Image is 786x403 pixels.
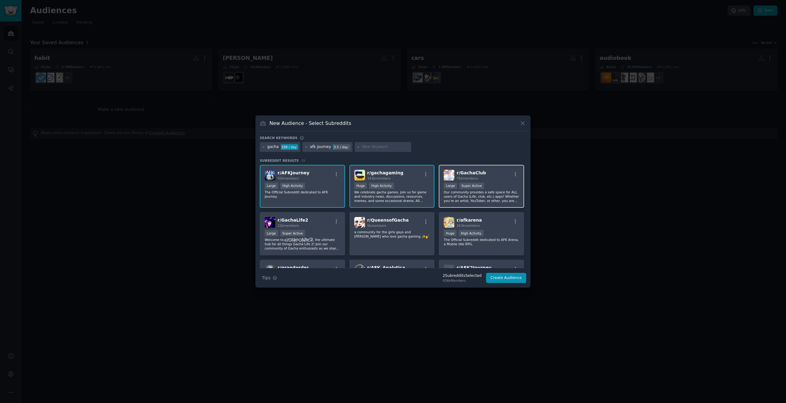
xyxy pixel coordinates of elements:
button: Create Audience [486,273,527,283]
span: r/ gachagaming [367,170,403,175]
span: 93k members [278,176,299,180]
p: We celebrate gacha games. Join us for game and industry news, discussions, resources, memes, and ... [354,190,430,203]
span: r/ grandorder [278,265,309,270]
div: gacha [267,144,279,150]
span: r/ QueensofGacha [367,218,409,223]
div: High Activity [459,230,484,236]
span: r/ AFK2Journey [457,265,491,270]
div: High Activity [280,183,305,189]
p: Welcome to r̶͉͛/̸͖̪͂G̸̬͑å̷̛̻c̷̝̈͘h̵͙͇͑a̸̠̯̔̐L̶̖̒ͅi̷̩̽̅ͅf̵̩̔e̸͇͕͝2̸̨̆, the ultimate hub for all t... [265,238,340,250]
input: New Keyword [362,144,409,150]
img: GachaLife2 [265,217,275,228]
div: 2 Subreddit s Selected [443,273,482,279]
img: GachaClub [444,170,454,180]
span: 5k members [367,224,387,227]
span: r/ GachaClub [457,170,486,175]
img: AFKJourney [265,170,275,180]
h3: Search keywords [260,136,298,140]
div: Super Active [459,183,484,189]
div: Large [444,183,457,189]
p: a community for the girls gays and [PERSON_NAME] who love gacha gaming ✨💅 [354,230,430,238]
p: The Official Subreddit dedicated to AFK Arena, a Mobile Idle RPG. [444,238,519,246]
button: Tips [260,273,279,283]
span: 75k members [457,176,478,180]
div: Huge [354,183,367,189]
div: Super Active [280,230,305,236]
img: AFK_Analytica [354,265,365,275]
div: Huge [444,230,457,236]
span: 263k members [457,224,480,227]
div: 188 / day [281,144,298,150]
span: r/ afkarena [457,218,482,223]
div: Large [265,183,278,189]
span: r/ AFKJourney [278,170,309,175]
span: Tips [262,275,270,281]
img: QueensofGacha [354,217,365,228]
img: grandorder [265,265,275,275]
span: 343k members [367,176,391,180]
span: r/ AFK_Analytica [367,265,405,270]
p: Our community provides a safe space for ALL users of Gacha (Life, club, etc.) apps! Whether you’r... [444,190,519,203]
span: 39 [301,159,305,162]
p: The Official Subreddit dedicated to AFK Journey. [265,190,340,199]
div: 436k Members [443,278,482,283]
h3: New Audience - Select Subreddits [270,120,351,126]
img: afkarena [444,217,454,228]
div: 3.5 / day [333,144,350,150]
div: High Activity [369,183,394,189]
div: afk journey [310,144,331,150]
span: r/ GachaLife2 [278,218,308,223]
div: Large [265,230,278,236]
span: Subreddit Results [260,158,299,163]
span: 22k members [278,224,299,227]
img: gachagaming [354,170,365,180]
